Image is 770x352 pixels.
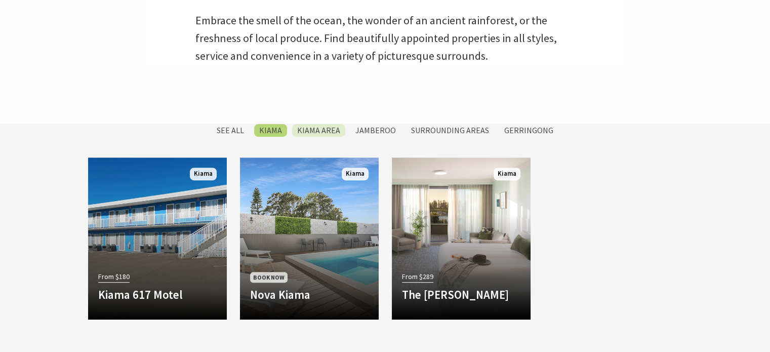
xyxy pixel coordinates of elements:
[402,271,433,283] span: From $289
[406,124,494,137] label: Surrounding Areas
[250,272,288,283] span: Book Now
[392,158,531,320] a: From $289 The [PERSON_NAME] Kiama
[212,124,249,137] label: SEE All
[292,124,345,137] label: Kiama Area
[402,288,520,302] h4: The [PERSON_NAME]
[88,158,227,320] a: From $180 Kiama 617 Motel Kiama
[499,124,558,137] label: Gerringong
[190,168,217,180] span: Kiama
[350,124,401,137] label: Jamberoo
[250,288,369,302] h4: Nova Kiama
[195,12,575,65] p: Embrace the smell of the ocean, the wonder of an ancient rainforest, or the freshness of local pr...
[98,271,130,283] span: From $180
[494,168,520,180] span: Kiama
[98,288,217,302] h4: Kiama 617 Motel
[240,158,379,320] a: Book Now Nova Kiama Kiama
[342,168,369,180] span: Kiama
[254,124,287,137] label: Kiama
